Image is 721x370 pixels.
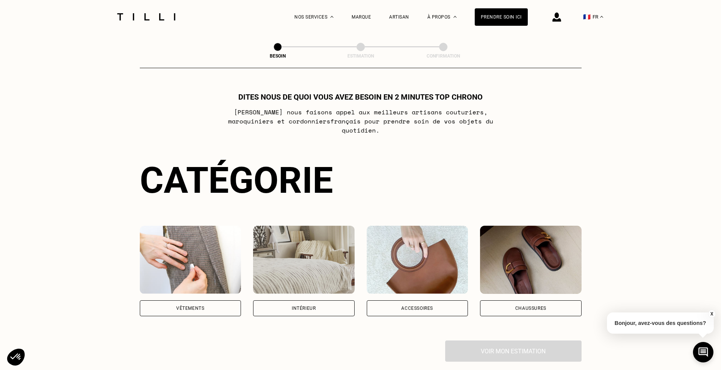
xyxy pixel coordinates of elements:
[176,306,204,311] div: Vêtements
[515,306,546,311] div: Chaussures
[480,226,582,294] img: Chaussures
[330,16,333,18] img: Menu déroulant
[253,226,355,294] img: Intérieur
[292,306,316,311] div: Intérieur
[600,16,603,18] img: menu déroulant
[367,226,468,294] img: Accessoires
[475,8,528,26] a: Prendre soin ici
[240,53,316,59] div: Besoin
[405,53,481,59] div: Confirmation
[210,108,511,135] p: [PERSON_NAME] nous faisons appel aux meilleurs artisans couturiers , maroquiniers et cordonniers ...
[323,53,399,59] div: Estimation
[552,12,561,22] img: icône connexion
[708,310,715,318] button: X
[140,226,241,294] img: Vêtements
[583,13,591,20] span: 🇫🇷
[238,92,483,101] h1: Dites nous de quoi vous avez besoin en 2 minutes top chrono
[454,16,457,18] img: Menu déroulant à propos
[140,159,582,201] div: Catégorie
[389,14,409,20] a: Artisan
[352,14,371,20] a: Marque
[607,312,714,334] p: Bonjour, avez-vous des questions?
[401,306,433,311] div: Accessoires
[114,13,178,20] img: Logo du service de couturière Tilli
